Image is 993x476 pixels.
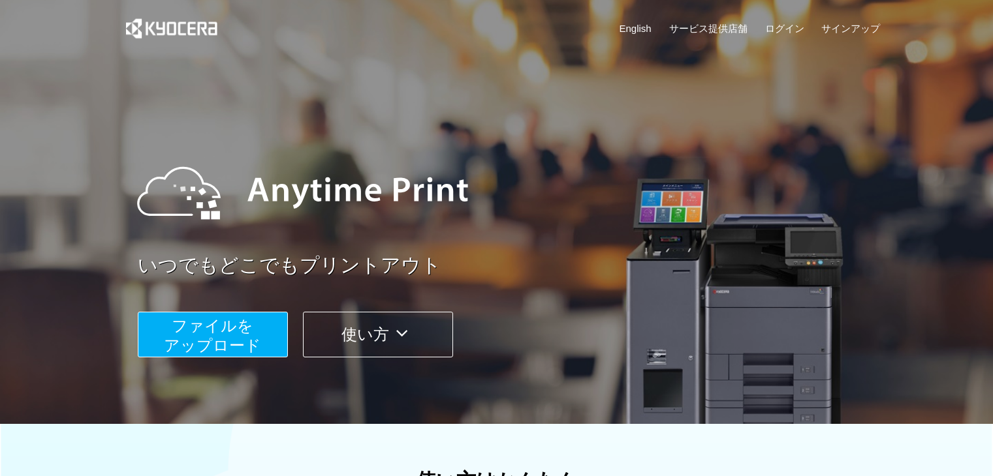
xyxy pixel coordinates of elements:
[138,312,288,357] button: ファイルを​​アップロード
[303,312,453,357] button: 使い方
[164,317,261,354] span: ファイルを ​​アップロード
[669,22,748,35] a: サービス提供店舗
[138,252,889,280] a: いつでもどこでもプリントアウト
[765,22,804,35] a: ログイン
[620,22,652,35] a: English
[821,22,880,35] a: サインアップ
